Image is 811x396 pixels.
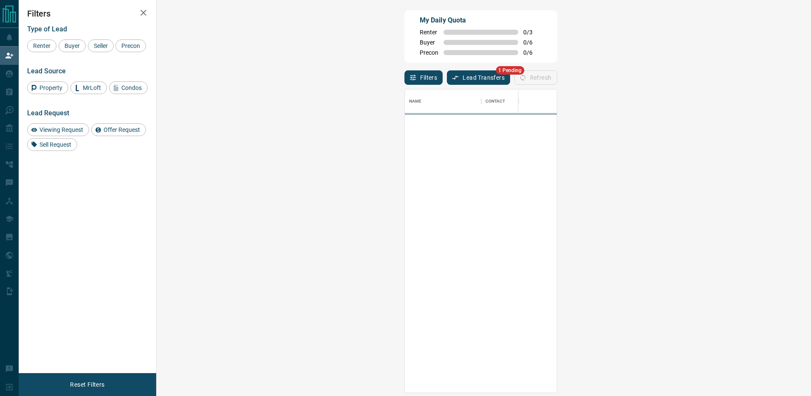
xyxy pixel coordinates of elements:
[420,39,438,46] span: Buyer
[118,42,143,49] span: Precon
[80,84,104,91] span: MrLoft
[101,126,143,133] span: Offer Request
[404,70,443,85] button: Filters
[27,67,66,75] span: Lead Source
[27,123,89,136] div: Viewing Request
[59,39,86,52] div: Buyer
[109,81,148,94] div: Condos
[70,81,107,94] div: MrLoft
[36,141,74,148] span: Sell Request
[447,70,510,85] button: Lead Transfers
[420,15,542,25] p: My Daily Quota
[420,49,438,56] span: Precon
[115,39,146,52] div: Precon
[485,89,505,113] div: Contact
[88,39,114,52] div: Seller
[523,29,542,36] span: 0 / 3
[36,84,65,91] span: Property
[27,138,77,151] div: Sell Request
[62,42,83,49] span: Buyer
[118,84,145,91] span: Condos
[30,42,53,49] span: Renter
[27,39,56,52] div: Renter
[27,81,68,94] div: Property
[405,89,481,113] div: Name
[523,49,542,56] span: 0 / 6
[481,89,549,113] div: Contact
[420,29,438,36] span: Renter
[27,25,67,33] span: Type of Lead
[523,39,542,46] span: 0 / 6
[409,89,422,113] div: Name
[27,109,69,117] span: Lead Request
[65,377,110,392] button: Reset Filters
[91,42,111,49] span: Seller
[27,8,148,19] h2: Filters
[91,123,146,136] div: Offer Request
[496,66,524,75] span: 1 Pending
[36,126,86,133] span: Viewing Request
